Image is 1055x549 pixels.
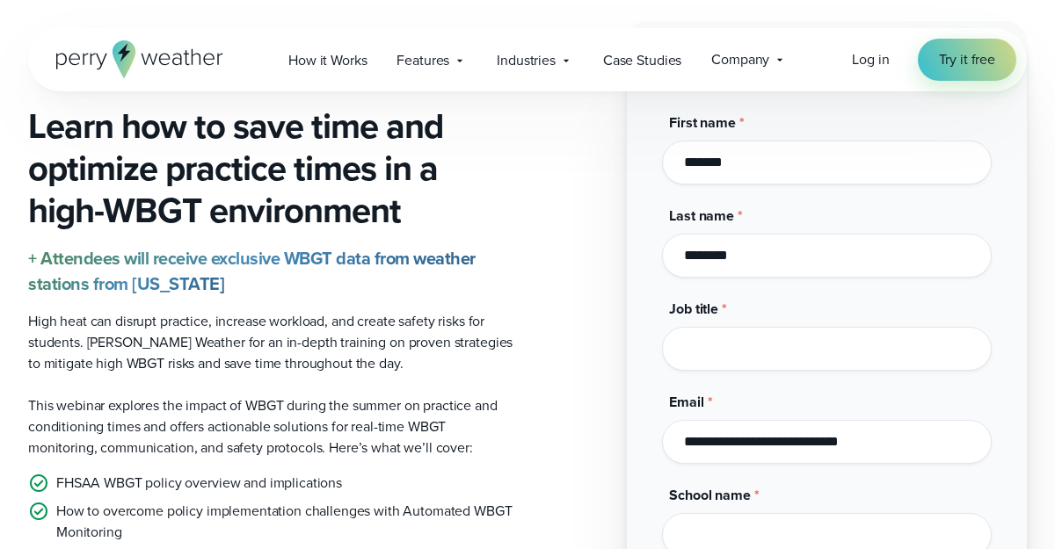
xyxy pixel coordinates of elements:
[669,206,734,226] span: Last name
[711,49,769,70] span: Company
[588,42,696,78] a: Case Studies
[603,50,681,71] span: Case Studies
[288,50,367,71] span: How it Works
[28,311,513,374] p: High heat can disrupt practice, increase workload, and create safety risks for students. [PERSON_...
[56,501,513,543] p: How to overcome policy implementation challenges with Automated WBGT Monitoring
[56,473,342,494] p: FHSAA WBGT policy overview and implications
[28,395,513,459] p: This webinar explores the impact of WBGT during the summer on practice and conditioning times and...
[939,49,995,70] span: Try it free
[273,42,382,78] a: How it Works
[669,299,718,319] span: Job title
[918,39,1016,81] a: Try it free
[669,112,736,133] span: First name
[852,49,889,70] a: Log in
[497,50,556,71] span: Industries
[669,392,703,412] span: Email
[397,50,449,71] span: Features
[28,105,513,232] h3: Learn how to save time and optimize practice times in a high-WBGT environment
[28,245,476,297] strong: + Attendees will receive exclusive WBGT data from weather stations from [US_STATE]
[852,49,889,69] span: Log in
[669,485,750,505] span: School name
